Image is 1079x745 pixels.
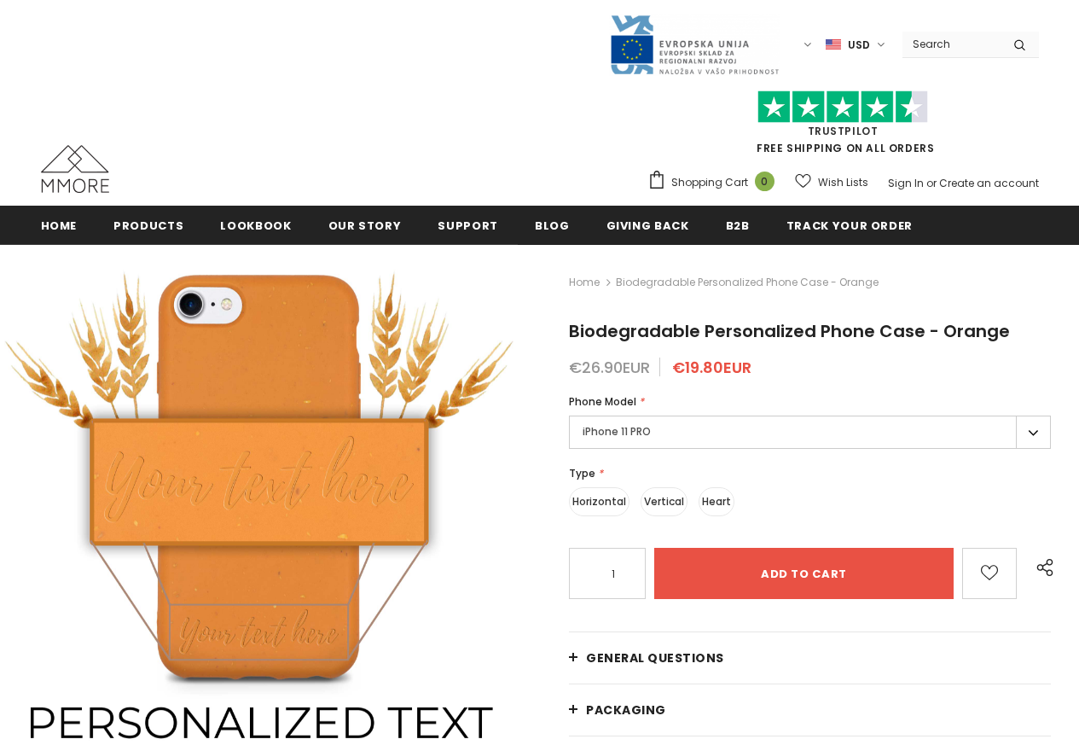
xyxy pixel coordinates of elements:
[641,487,687,516] label: Vertical
[569,357,650,378] span: €26.90EUR
[113,218,183,234] span: Products
[672,357,751,378] span: €19.80EUR
[535,206,570,244] a: Blog
[654,548,954,599] input: Add to cart
[569,272,600,293] a: Home
[41,145,109,193] img: MMORE Cases
[569,684,1051,736] a: PACKAGING
[647,98,1039,155] span: FREE SHIPPING ON ALL ORDERS
[535,218,570,234] span: Blog
[726,206,750,244] a: B2B
[699,487,734,516] label: Heart
[41,218,78,234] span: Home
[786,218,913,234] span: Track your order
[569,394,636,409] span: Phone Model
[113,206,183,244] a: Products
[41,206,78,244] a: Home
[818,174,868,191] span: Wish Lists
[795,167,868,197] a: Wish Lists
[569,416,1051,449] label: iPhone 11 PRO
[902,32,1001,56] input: Search Site
[569,632,1051,684] a: General Questions
[609,37,780,51] a: Javni Razpis
[808,124,879,138] a: Trustpilot
[569,487,629,516] label: Horizontal
[586,649,724,666] span: General Questions
[606,218,689,234] span: Giving back
[438,206,498,244] a: support
[609,14,780,76] img: Javni Razpis
[726,218,750,234] span: B2B
[939,176,1039,190] a: Create an account
[220,206,291,244] a: Lookbook
[757,90,928,124] img: Trust Pilot Stars
[826,38,841,52] img: USD
[328,206,402,244] a: Our Story
[755,172,774,191] span: 0
[220,218,291,234] span: Lookbook
[786,206,913,244] a: Track your order
[328,218,402,234] span: Our Story
[848,37,870,54] span: USD
[647,170,783,195] a: Shopping Cart 0
[438,218,498,234] span: support
[616,272,879,293] span: Biodegradable Personalized Phone Case - Orange
[606,206,689,244] a: Giving back
[926,176,937,190] span: or
[586,701,666,719] span: PACKAGING
[671,174,748,191] span: Shopping Cart
[569,466,595,480] span: Type
[569,319,1010,343] span: Biodegradable Personalized Phone Case - Orange
[888,176,924,190] a: Sign In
